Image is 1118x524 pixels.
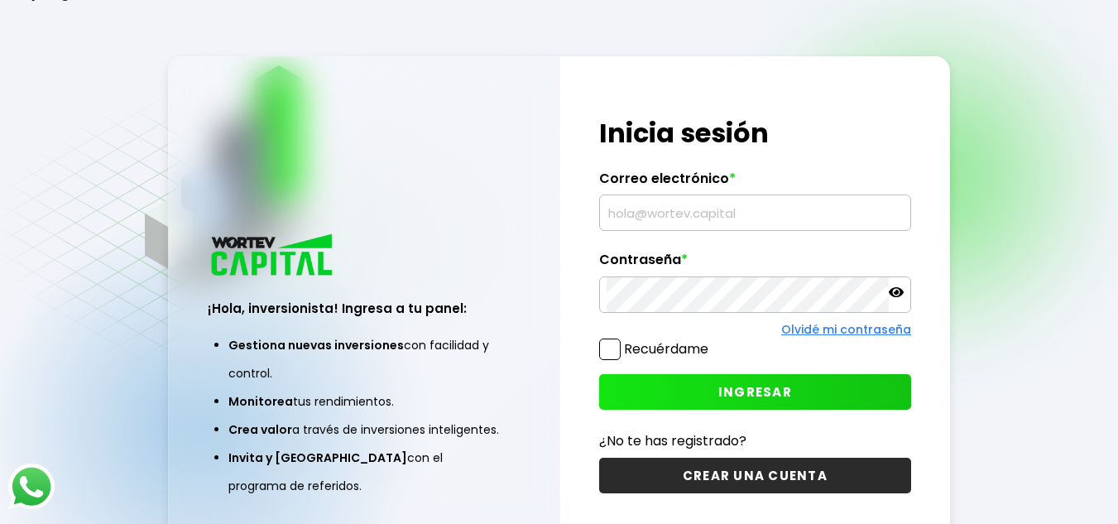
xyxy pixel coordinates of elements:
li: tus rendimientos. [228,387,500,416]
img: logo_wortev_capital [208,232,338,281]
span: Crea valor [228,421,292,438]
span: INGRESAR [718,383,792,401]
span: Gestiona nuevas inversiones [228,337,404,353]
h1: Inicia sesión [599,113,911,153]
p: ¿No te has registrado? [599,430,911,451]
span: Monitorea [228,393,293,410]
button: INGRESAR [599,374,911,410]
li: con el programa de referidos. [228,444,500,500]
a: ¿No te has registrado?CREAR UNA CUENTA [599,430,911,493]
button: CREAR UNA CUENTA [599,458,911,493]
img: logos_whatsapp-icon.242b2217.svg [8,464,55,510]
label: Contraseña [599,252,911,276]
label: Correo electrónico [599,171,911,195]
a: Olvidé mi contraseña [781,321,911,338]
span: Invita y [GEOGRAPHIC_DATA] [228,449,407,466]
li: a través de inversiones inteligentes. [228,416,500,444]
input: hola@wortev.capital [607,195,904,230]
li: con facilidad y control. [228,331,500,387]
h3: ¡Hola, inversionista! Ingresa a tu panel: [208,299,521,318]
label: Recuérdame [624,339,708,358]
